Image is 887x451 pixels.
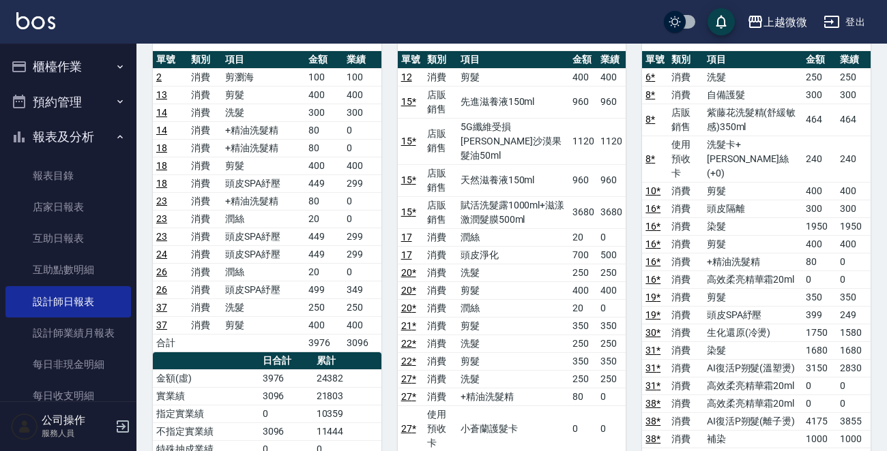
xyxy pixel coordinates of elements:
td: 消費 [188,281,222,298]
td: 潤絲 [222,210,304,228]
td: 消費 [188,298,222,316]
td: 0 [597,228,626,246]
td: 洗髮 [222,104,304,121]
td: 3680 [569,196,598,228]
td: 250 [597,264,626,281]
td: 250 [343,298,381,316]
td: 消費 [668,182,703,200]
td: 消費 [668,288,703,306]
td: 染髮 [703,217,803,235]
td: 消費 [188,86,222,104]
td: 潤絲 [457,299,569,317]
td: 頭皮SPA紓壓 [222,228,304,245]
td: 消費 [188,174,222,192]
a: 每日非現金明細 [5,349,131,380]
td: 400 [837,235,871,253]
td: 1950 [837,217,871,235]
td: 消費 [668,377,703,394]
td: 0 [597,388,626,405]
a: 18 [156,160,167,171]
td: 449 [305,174,343,192]
td: 5G纖維受損[PERSON_NAME]沙漠果髮油50ml [457,118,569,164]
td: 剪髮 [222,86,304,104]
td: 消費 [188,245,222,263]
td: 1580 [837,324,871,341]
a: 設計師業績月報表 [5,317,131,349]
a: 12 [401,72,412,82]
a: 2 [156,72,162,82]
td: 0 [343,139,381,157]
td: 消費 [668,270,703,288]
td: 0 [597,299,626,317]
td: +精油洗髮精 [222,121,304,139]
td: 合計 [153,334,188,352]
a: 設計師日報表 [5,286,131,317]
td: 300 [343,104,381,121]
td: 350 [597,352,626,370]
td: 頭皮SPA紓壓 [222,281,304,298]
td: 消費 [668,306,703,324]
td: 80 [305,192,343,210]
td: 3976 [305,334,343,352]
th: 金額 [305,51,343,69]
a: 37 [156,302,167,313]
a: 店家日報表 [5,191,131,223]
td: 洗髮卡+[PERSON_NAME]絲(+0) [703,136,803,182]
td: 299 [343,228,381,245]
th: 單號 [153,51,188,69]
th: 累計 [313,352,381,370]
td: 1000 [802,430,837,448]
td: +精油洗髮精 [457,388,569,405]
td: 天然滋養液150ml [457,164,569,196]
button: save [708,8,735,35]
td: 20 [569,299,598,317]
td: 350 [597,317,626,335]
td: 250 [597,335,626,352]
td: 499 [305,281,343,298]
th: 日合計 [259,352,313,370]
th: 項目 [222,51,304,69]
td: 洗髮 [457,370,569,388]
td: 消費 [668,412,703,430]
td: 消費 [668,394,703,412]
td: 頭皮隔離 [703,200,803,217]
a: 17 [401,249,412,260]
td: 250 [569,264,598,281]
td: 299 [343,174,381,192]
button: 登出 [818,10,871,35]
th: 單號 [642,51,668,69]
td: 洗髮 [457,335,569,352]
a: 14 [156,125,167,136]
a: 26 [156,284,167,295]
td: 消費 [668,68,703,86]
td: 消費 [668,217,703,235]
td: 3096 [259,387,313,405]
a: 報表目錄 [5,160,131,191]
td: 960 [569,86,598,118]
a: 26 [156,266,167,277]
td: 960 [597,86,626,118]
td: 0 [343,192,381,210]
td: 0 [343,263,381,281]
td: 消費 [188,228,222,245]
a: 14 [156,107,167,118]
td: 0 [343,121,381,139]
img: Logo [16,12,55,29]
td: 消費 [424,370,457,388]
td: 消費 [188,316,222,334]
td: 紫藤花洗髮精(舒緩敏感)350ml [703,104,803,136]
td: 染髮 [703,341,803,359]
td: 消費 [188,139,222,157]
td: 消費 [188,210,222,228]
td: 100 [305,68,343,86]
td: 店販銷售 [424,164,457,196]
th: 項目 [457,51,569,69]
a: 23 [156,213,167,224]
td: 賦活洗髮露1000ml+滋漾激潤髮膜500ml [457,196,569,228]
td: 80 [802,253,837,270]
td: 3680 [597,196,626,228]
td: 消費 [668,235,703,253]
td: 0 [802,270,837,288]
td: 剪髮 [457,281,569,299]
a: 24 [156,249,167,260]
